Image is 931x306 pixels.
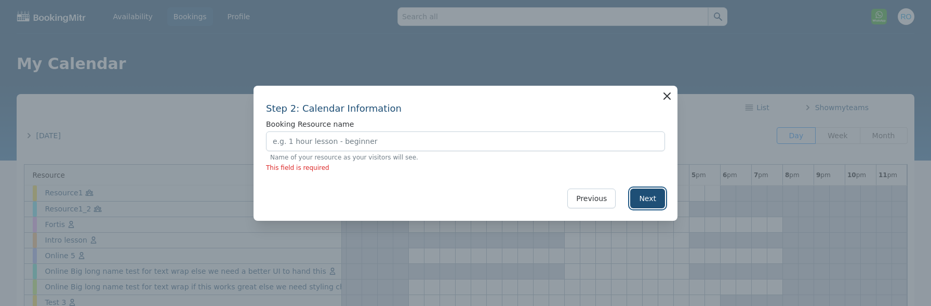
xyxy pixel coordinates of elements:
h2: Step 2: Calendar Information [266,102,665,115]
button: Previous [567,189,616,208]
p: Name of your resource as your visitors will see. [270,153,665,162]
button: Next [630,189,665,208]
label: Booking Resource name [266,119,665,129]
input: e.g. 1 hour lesson - beginner [266,131,665,151]
p: This field is required [266,164,665,172]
